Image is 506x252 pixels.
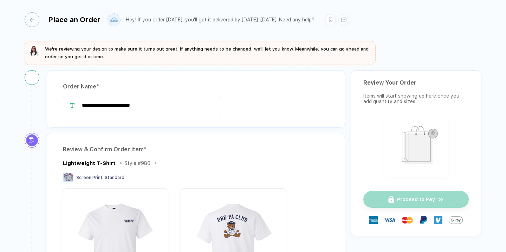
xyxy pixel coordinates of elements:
[124,160,150,166] div: Style # 980
[363,79,469,86] div: Review Your Order
[63,144,329,155] div: Review & Confirm Order Item
[387,121,445,172] img: shopping_bag.png
[63,173,73,182] img: Screen Print
[108,14,120,26] img: user profile
[45,46,369,59] span: We're reviewing your design to make sure it turns out great. If anything needs to be changed, we'...
[449,213,463,227] img: GPay
[29,45,371,61] button: We're reviewing your design to make sure it turns out great. If anything needs to be changed, we'...
[63,160,116,166] div: Lightweight T-Shirt
[434,216,442,224] img: Venmo
[402,214,413,226] img: master-card
[76,175,104,180] span: Screen Print :
[63,81,329,92] div: Order Name
[363,93,469,104] div: Items will start showing up here once you add quantity and sizes.
[384,214,395,226] img: visa
[126,17,314,23] div: Hey! If you order [DATE], you'll get it delivered by [DATE]–[DATE]. Need any help?
[369,216,378,224] img: express
[105,175,124,180] span: Standard
[48,15,100,24] div: Place an Order
[419,216,428,224] img: Paypal
[29,45,40,57] img: sophie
